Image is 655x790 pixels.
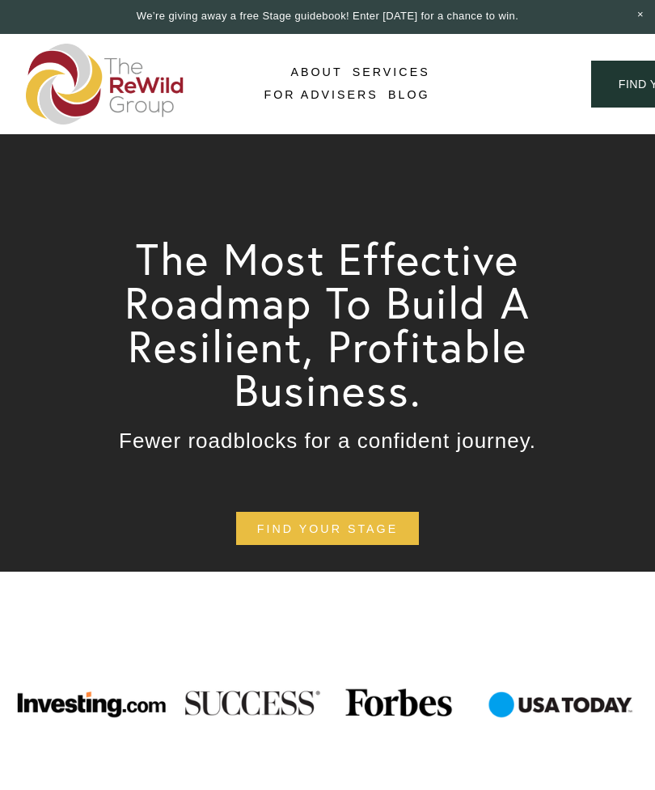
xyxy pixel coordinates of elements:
[264,84,378,108] a: For Advisers
[290,62,342,83] span: About
[353,62,430,83] span: Services
[26,44,184,125] img: The ReWild Group
[125,231,544,417] span: The Most Effective Roadmap To Build A Resilient, Profitable Business.
[119,429,536,453] span: Fewer roadblocks for a confident journey.
[353,61,430,84] a: folder dropdown
[388,84,430,108] a: Blog
[290,61,342,84] a: folder dropdown
[236,512,419,546] a: find your stage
